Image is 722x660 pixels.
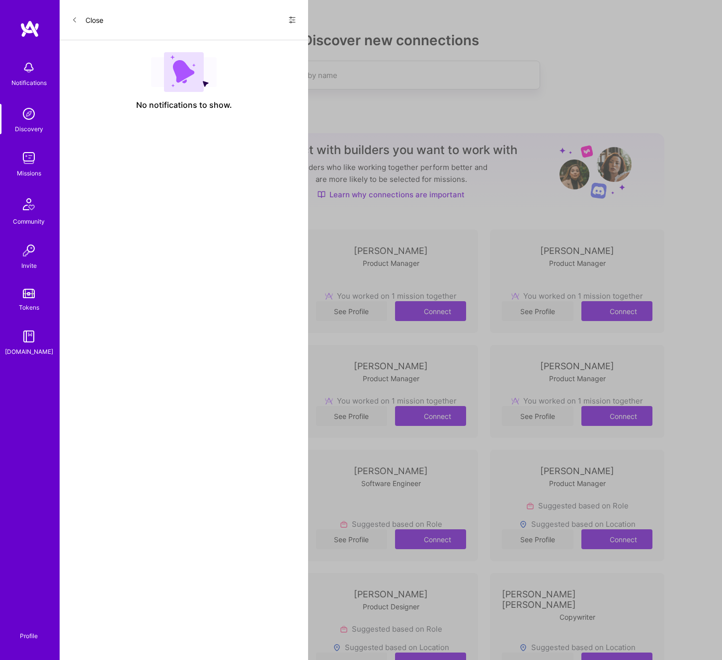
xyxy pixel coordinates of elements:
[20,20,40,38] img: logo
[15,124,43,134] div: Discovery
[19,241,39,260] img: Invite
[16,620,41,640] a: Profile
[19,104,39,124] img: discovery
[13,216,45,227] div: Community
[151,52,217,92] img: empty
[19,148,39,168] img: teamwork
[23,289,35,298] img: tokens
[5,346,53,357] div: [DOMAIN_NAME]
[136,100,232,110] span: No notifications to show.
[21,260,37,271] div: Invite
[19,327,39,346] img: guide book
[72,12,103,28] button: Close
[11,78,47,88] div: Notifications
[17,168,41,178] div: Missions
[19,302,39,313] div: Tokens
[19,58,39,78] img: bell
[17,192,41,216] img: Community
[20,631,38,640] div: Profile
